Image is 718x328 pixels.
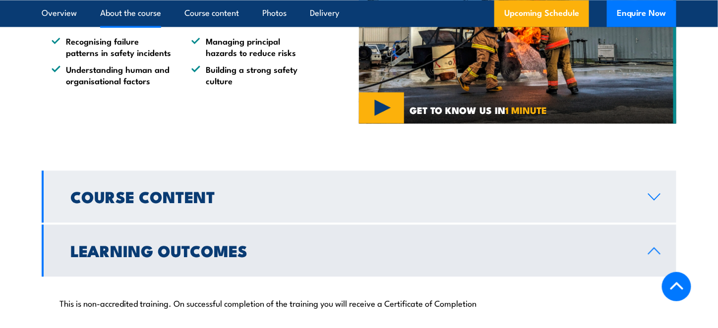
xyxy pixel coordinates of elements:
[52,63,174,87] li: Understanding human and organisational factors
[191,35,313,58] li: Managing principal hazards to reduce risks
[60,298,658,308] p: This is non-accredited training. On successful completion of the training you will receive a Cert...
[70,189,632,203] h2: Course Content
[42,224,676,276] a: Learning Outcomes
[191,63,313,87] li: Building a strong safety culture
[42,170,676,222] a: Course Content
[505,103,547,117] strong: 1 MINUTE
[410,106,547,114] span: GET TO KNOW US IN
[52,35,174,58] li: Recognising failure patterns in safety incidents
[70,243,632,257] h2: Learning Outcomes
